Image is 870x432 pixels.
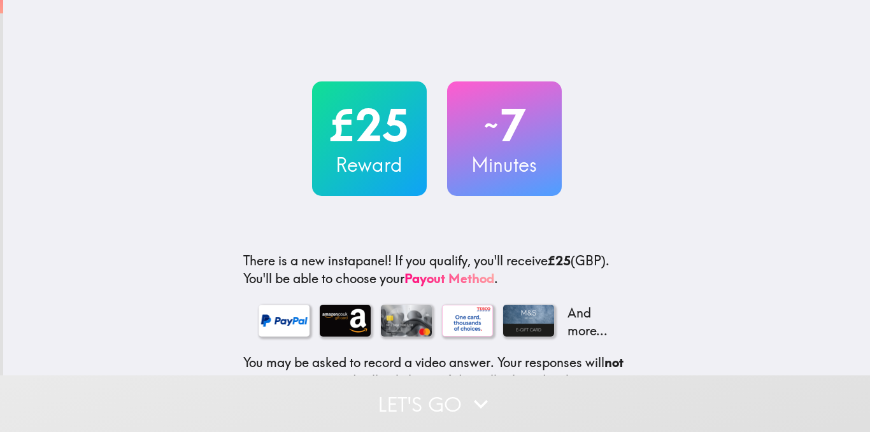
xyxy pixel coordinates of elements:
[243,354,631,425] p: You may be asked to record a video answer. Your responses will and will only be confidentially sh...
[312,99,427,151] h2: £25
[548,253,571,268] b: £25
[312,151,427,178] h3: Reward
[243,252,631,288] p: If you qualify, you'll receive (GBP) . You'll be able to choose your .
[404,270,494,286] a: Payout Method
[447,151,562,178] h3: Minutes
[243,253,392,268] span: There is a new instapanel!
[447,99,562,151] h2: 7
[482,106,500,144] span: ~
[564,304,615,340] p: And more...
